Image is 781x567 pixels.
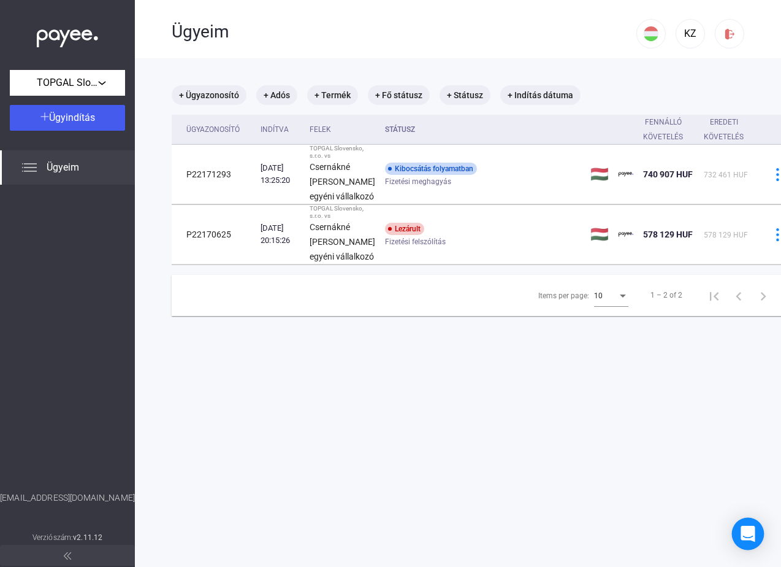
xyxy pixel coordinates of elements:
img: payee-logo [619,227,633,242]
span: 732 461 HUF [704,171,748,179]
td: P22170625 [172,205,256,264]
div: KZ [680,26,701,41]
div: Fennálló követelés [643,115,683,144]
button: First page [702,283,726,307]
div: TOPGAL Slovensko, s.r.o. vs [310,145,375,160]
mat-chip: + Fő státusz [368,85,430,105]
mat-chip: + Ügyazonosító [172,85,246,105]
div: Ügyazonosító [186,122,240,137]
div: Kibocsátás folyamatban [385,163,477,175]
button: HU [636,19,666,48]
mat-chip: + Indítás dátuma [500,85,581,105]
img: white-payee-white-dot.svg [37,23,98,48]
div: Open Intercom Messenger [732,518,764,550]
img: list.svg [22,160,37,175]
div: Indítva [261,122,289,137]
img: payee-logo [619,167,633,182]
button: TOPGAL Slovensko, s.r.o. [10,70,125,96]
span: 10 [594,291,603,300]
span: 578 129 HUF [643,229,693,239]
div: Eredeti követelés [704,115,755,144]
img: HU [644,26,658,41]
span: 740 907 HUF [643,169,693,179]
img: arrow-double-left-grey.svg [64,552,71,560]
mat-chip: + Adós [256,85,297,105]
div: 1 – 2 of 2 [650,288,682,303]
button: Previous page [726,283,751,307]
span: Fizetési meghagyás [385,174,451,189]
button: Ügyindítás [10,105,125,131]
td: 🇭🇺 [585,145,614,204]
strong: Csernákné [PERSON_NAME] egyéni vállalkozó [310,162,375,201]
strong: v2.11.12 [73,533,102,542]
div: Ügyeim [172,21,636,42]
div: Felek [310,122,331,137]
mat-chip: + Termék [307,85,358,105]
td: 🇭🇺 [585,205,614,264]
th: Státusz [380,115,585,145]
button: logout-red [715,19,744,48]
div: TOPGAL Slovensko, s.r.o. vs [310,205,375,220]
div: Ügyazonosító [186,122,251,137]
div: Lezárult [385,223,424,235]
strong: Csernákné [PERSON_NAME] egyéni vállalkozó [310,222,375,261]
mat-chip: + Státusz [440,85,490,105]
div: [DATE] 13:25:20 [261,162,300,187]
img: logout-red [723,28,736,40]
div: Felek [310,122,375,137]
div: Indítva [261,122,300,137]
mat-select: Items per page: [594,288,628,303]
span: Ügyeim [47,160,79,175]
span: 578 129 HUF [704,231,748,239]
span: TOPGAL Slovensko, s.r.o. [37,75,98,90]
div: Fennálló követelés [643,115,694,144]
td: P22171293 [172,145,256,204]
button: Next page [751,283,775,307]
span: Fizetési felszólítás [385,234,446,249]
span: Ügyindítás [49,112,95,123]
button: KZ [676,19,705,48]
div: Eredeti követelés [704,115,744,144]
div: [DATE] 20:15:26 [261,222,300,247]
img: plus-white.svg [40,112,49,121]
div: Items per page: [538,288,589,303]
